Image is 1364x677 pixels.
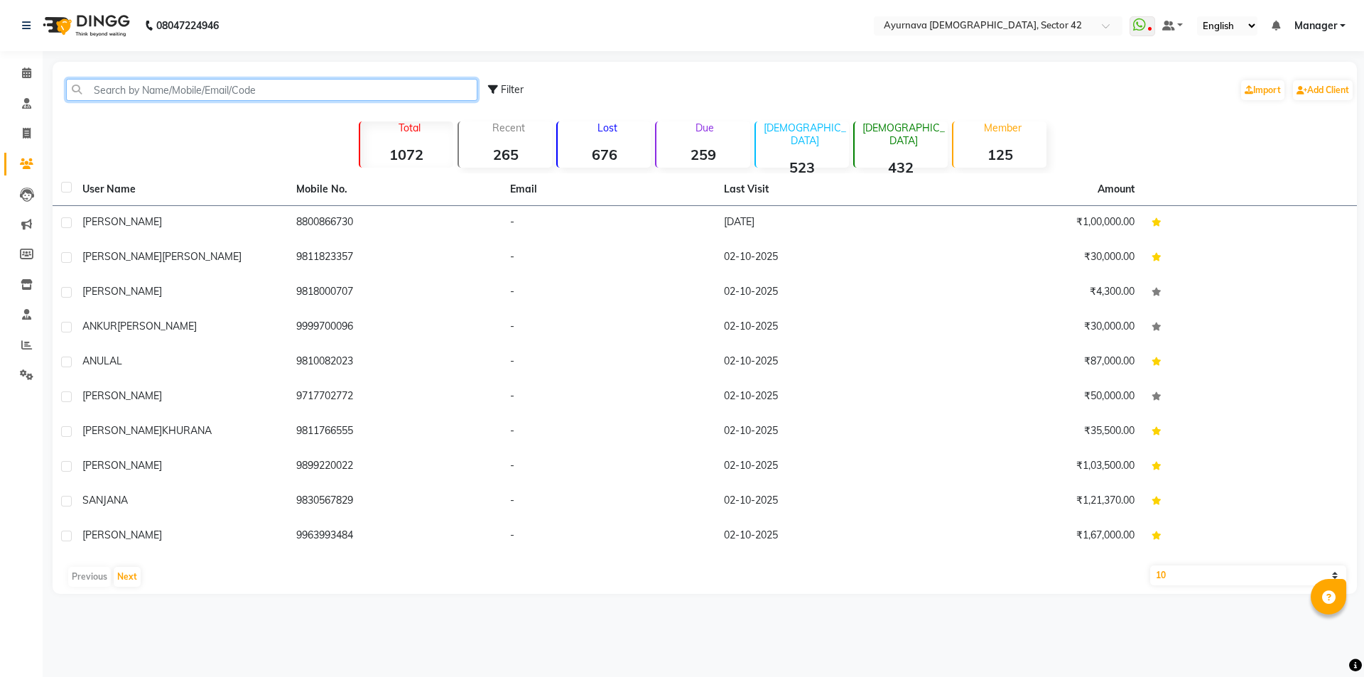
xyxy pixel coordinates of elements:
td: 9999700096 [288,310,502,345]
p: Due [659,121,749,134]
img: logo [36,6,134,45]
td: 02-10-2025 [715,415,929,450]
td: 9811823357 [288,241,502,276]
span: [PERSON_NAME] [117,320,197,332]
td: ₹1,21,370.00 [929,484,1143,519]
span: [PERSON_NAME] [82,389,162,402]
span: [PERSON_NAME] [82,424,162,437]
td: 02-10-2025 [715,380,929,415]
td: - [502,484,715,519]
td: ₹30,000.00 [929,241,1143,276]
span: Filter [501,83,524,96]
span: [PERSON_NAME] [82,215,162,228]
a: Add Client [1293,80,1353,100]
strong: 265 [459,146,552,163]
td: 9717702772 [288,380,502,415]
td: 9899220022 [288,450,502,484]
span: [PERSON_NAME] [82,285,162,298]
span: KHURANA [162,424,212,437]
strong: 432 [855,158,948,176]
b: 08047224946 [156,6,219,45]
p: Total [366,121,453,134]
td: 9811766555 [288,415,502,450]
span: [PERSON_NAME] [82,250,162,263]
span: ANKUR [82,320,117,332]
td: 02-10-2025 [715,484,929,519]
button: Next [114,567,141,587]
td: - [502,380,715,415]
span: ANU [82,354,104,367]
td: - [502,206,715,241]
td: ₹4,300.00 [929,276,1143,310]
td: 9963993484 [288,519,502,554]
td: 02-10-2025 [715,450,929,484]
td: - [502,345,715,380]
th: Amount [1089,173,1143,205]
td: ₹50,000.00 [929,380,1143,415]
td: 9810082023 [288,345,502,380]
span: SANJANA [82,494,128,507]
td: ₹1,03,500.00 [929,450,1143,484]
strong: 259 [656,146,749,163]
p: Member [959,121,1046,134]
p: [DEMOGRAPHIC_DATA] [762,121,849,147]
p: Recent [465,121,552,134]
td: ₹87,000.00 [929,345,1143,380]
td: 02-10-2025 [715,345,929,380]
td: ₹1,67,000.00 [929,519,1143,554]
td: 02-10-2025 [715,310,929,345]
td: 02-10-2025 [715,276,929,310]
th: Email [502,173,715,206]
td: 02-10-2025 [715,241,929,276]
a: Import [1241,80,1284,100]
span: LAL [104,354,122,367]
th: Mobile No. [288,173,502,206]
p: Lost [563,121,651,134]
td: ₹35,500.00 [929,415,1143,450]
td: 8800866730 [288,206,502,241]
strong: 125 [953,146,1046,163]
input: Search by Name/Mobile/Email/Code [66,79,477,101]
td: - [502,310,715,345]
strong: 523 [756,158,849,176]
td: [DATE] [715,206,929,241]
strong: 676 [558,146,651,163]
span: Manager [1294,18,1337,33]
span: [PERSON_NAME] [82,459,162,472]
td: - [502,450,715,484]
p: [DEMOGRAPHIC_DATA] [860,121,948,147]
td: 9818000707 [288,276,502,310]
td: ₹30,000.00 [929,310,1143,345]
td: 9830567829 [288,484,502,519]
td: ₹1,00,000.00 [929,206,1143,241]
span: [PERSON_NAME] [82,529,162,541]
td: - [502,415,715,450]
td: 02-10-2025 [715,519,929,554]
th: User Name [74,173,288,206]
th: Last Visit [715,173,929,206]
td: - [502,276,715,310]
strong: 1072 [360,146,453,163]
td: - [502,241,715,276]
td: - [502,519,715,554]
span: [PERSON_NAME] [162,250,242,263]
